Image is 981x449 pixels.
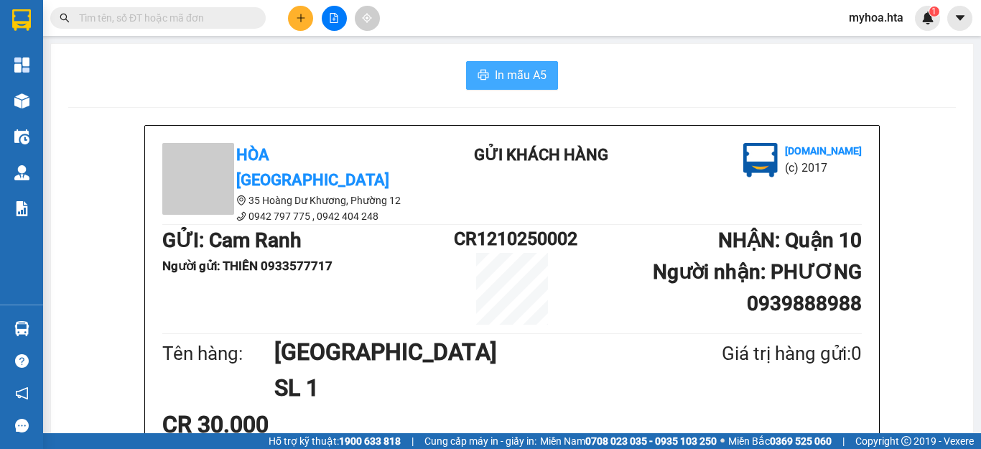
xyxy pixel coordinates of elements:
[14,321,29,336] img: warehouse-icon
[785,145,862,157] b: [DOMAIN_NAME]
[495,66,547,84] span: In mẫu A5
[236,211,246,221] span: phone
[718,228,862,252] b: NHẬN : Quận 10
[947,6,972,31] button: caret-down
[236,146,389,189] b: Hòa [GEOGRAPHIC_DATA]
[79,10,248,26] input: Tìm tên, số ĐT hoặc mã đơn
[15,354,29,368] span: question-circle
[162,259,333,273] b: Người gửi : THIÊN 0933577717
[236,195,246,205] span: environment
[15,386,29,400] span: notification
[901,436,911,446] span: copyright
[14,201,29,216] img: solution-icon
[362,13,372,23] span: aim
[785,159,862,177] li: (c) 2017
[274,370,652,406] h1: SL 1
[162,208,421,224] li: 0942 797 775 , 0942 404 248
[931,6,936,17] span: 1
[540,433,717,449] span: Miền Nam
[454,225,570,253] h1: CR1210250002
[474,146,608,164] b: Gửi khách hàng
[728,433,832,449] span: Miền Bắc
[652,339,862,369] div: Giá trị hàng gửi: 0
[274,334,652,370] h1: [GEOGRAPHIC_DATA]
[770,435,832,447] strong: 0369 525 060
[162,228,302,252] b: GỬI : Cam Ranh
[478,69,489,83] span: printer
[162,193,421,208] li: 35 Hoàng Dư Khương, Phường 12
[653,260,862,315] b: Người nhận : PHƯƠNG 0939888988
[14,165,29,180] img: warehouse-icon
[296,13,306,23] span: plus
[720,438,725,444] span: ⚪️
[322,6,347,31] button: file-add
[329,13,339,23] span: file-add
[60,13,70,23] span: search
[954,11,967,24] span: caret-down
[355,6,380,31] button: aim
[743,143,778,177] img: logo.jpg
[339,435,401,447] strong: 1900 633 818
[837,9,915,27] span: myhoa.hta
[842,433,845,449] span: |
[162,407,393,443] div: CR 30.000
[14,57,29,73] img: dashboard-icon
[12,9,31,31] img: logo-vxr
[14,93,29,108] img: warehouse-icon
[585,435,717,447] strong: 0708 023 035 - 0935 103 250
[412,433,414,449] span: |
[466,61,558,90] button: printerIn mẫu A5
[15,419,29,432] span: message
[424,433,536,449] span: Cung cấp máy in - giấy in:
[288,6,313,31] button: plus
[162,339,274,369] div: Tên hàng:
[921,11,934,24] img: icon-new-feature
[929,6,939,17] sup: 1
[14,129,29,144] img: warehouse-icon
[269,433,401,449] span: Hỗ trợ kỹ thuật:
